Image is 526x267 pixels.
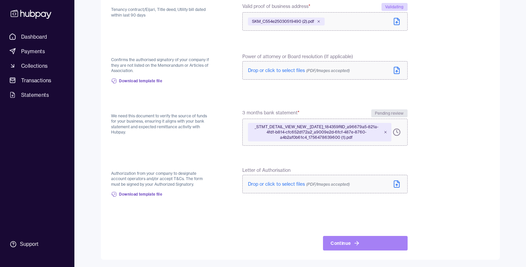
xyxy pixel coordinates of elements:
[21,33,47,41] span: Dashboard
[242,53,353,60] span: Power of attorney or Board resolution (If applicable)
[252,19,314,24] span: SKM_C554e25030519490 (2).pdf
[20,241,38,248] div: Support
[306,182,350,187] span: (PDF/Images accepted)
[119,192,163,197] span: Download template file
[242,109,300,117] span: 3 months bank statement
[111,7,211,18] p: Tenancy contract/Eijari, Title deed, Utility bill dated within last 90 days
[111,57,211,74] p: Confirms the authorised signatory of your company if they are not listed on the Memorandum or Art...
[119,78,163,84] span: Download template file
[21,47,45,55] span: Payments
[323,236,408,250] button: Continue
[7,31,68,43] a: Dashboard
[111,187,163,202] a: Download template file
[242,3,310,11] span: Valid proof of business address
[7,74,68,86] a: Transactions
[242,167,291,173] span: Letter of Authorisation
[371,109,408,117] div: Pending review
[7,89,68,101] a: Statements
[21,62,48,70] span: Collections
[111,113,211,135] p: We need this document to verify the source of funds for your business, ensuring it aligns with yo...
[306,68,350,73] span: (PDF/Images accepted)
[7,45,68,57] a: Payments
[7,60,68,72] a: Collections
[382,3,408,11] div: Validating
[7,237,68,251] a: Support
[111,74,163,88] a: Download template file
[21,76,52,84] span: Transactions
[248,181,350,187] span: Drop or click to select files
[248,67,350,73] span: Drop or click to select files
[111,171,211,187] p: Authorization from your company to designate account operators and/or accept T&Cs. The form must ...
[252,124,381,140] span: _STMT_DETAIL_VIEW_NEW__[DATE]_184359RID_a96679a5-821a-4fd1-b814-cfc652d172a2_a9009e2d-6fcf-487e-8...
[21,91,49,99] span: Statements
